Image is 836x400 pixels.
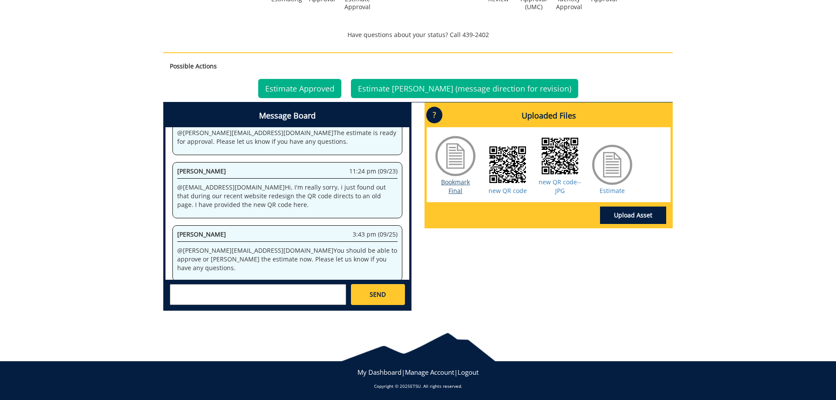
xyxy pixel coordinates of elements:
span: 11:24 pm (09/23) [349,167,398,176]
a: SEND [351,284,405,305]
a: Estimate [PERSON_NAME] (message direction for revision) [351,79,578,98]
h4: Uploaded Files [427,105,671,127]
a: Estimate Approved [258,79,341,98]
a: Upload Asset [600,207,666,224]
a: Manage Account [405,368,454,376]
span: [PERSON_NAME] [177,167,226,175]
p: ? [426,107,442,123]
a: new QR code--JPG [539,178,581,195]
p: @ [PERSON_NAME][EMAIL_ADDRESS][DOMAIN_NAME] The estimate is ready for approval. Please let us kno... [177,129,398,146]
h4: Message Board [165,105,409,127]
p: @ [EMAIL_ADDRESS][DOMAIN_NAME] Hi, I'm really sorry, i just found out that during our recent webs... [177,183,398,209]
span: SEND [370,290,386,299]
a: My Dashboard [357,368,401,376]
p: Have questions about your status? Call 439-2402 [163,31,673,39]
a: new QR code [489,186,527,195]
a: Estimate [600,186,625,195]
a: Logout [458,368,479,376]
p: @ [PERSON_NAME][EMAIL_ADDRESS][DOMAIN_NAME] You should be able to approve or [PERSON_NAME] the es... [177,246,398,272]
span: 3:43 pm (09/25) [353,230,398,239]
textarea: messageToSend [170,284,346,305]
a: Bookmark Final [441,178,470,195]
a: ETSU [410,383,421,389]
span: [PERSON_NAME] [177,230,226,238]
strong: Possible Actions [170,62,217,70]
